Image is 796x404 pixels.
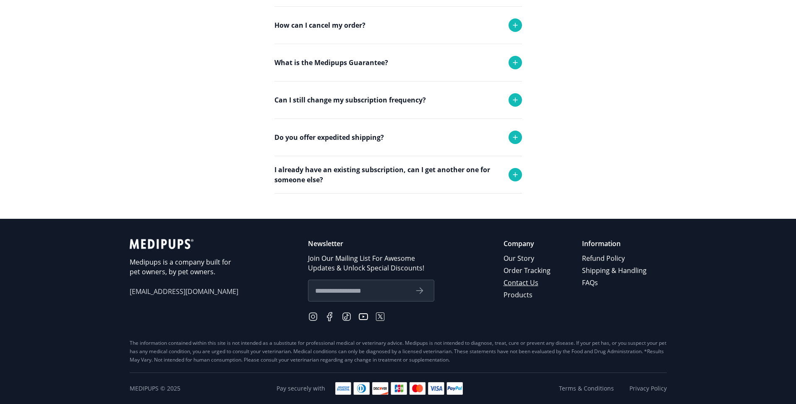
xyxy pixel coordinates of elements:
[504,252,552,265] a: Our Story
[582,239,648,249] p: Information
[130,339,667,364] div: The information contained within this site is not intended as a substitute for professional medic...
[274,132,384,142] p: Do you offer expedited shipping?
[582,252,648,265] a: Refund Policy
[274,165,500,185] p: I already have an existing subscription, can I get another one for someone else?
[504,239,552,249] p: Company
[274,58,388,68] p: What is the Medipups Guarantee?
[274,20,365,30] p: How can I cancel my order?
[335,382,463,395] img: payment methods
[582,277,648,289] a: FAQs
[130,384,180,393] span: Medipups © 2025
[559,384,614,393] a: Terms & Conditions
[274,44,522,118] div: Any refund request and cancellation are subject to approval and turn around time is 24-48 hours. ...
[582,265,648,277] a: Shipping & Handling
[274,95,426,105] p: Can I still change my subscription frequency?
[308,254,434,273] p: Join Our Mailing List For Awesome Updates & Unlock Special Discounts!
[629,384,667,393] a: Privacy Policy
[274,118,522,162] div: Yes you can. Simply reach out to support and we will adjust your monthly deliveries!
[274,81,522,135] div: If you received the wrong product or your product was damaged in transit, we will replace it with...
[274,193,522,237] div: Absolutely! Simply place the order and use the shipping address of the person who will receive th...
[274,156,522,199] div: Yes we do! Please reach out to support and we will try to accommodate any request.
[504,277,552,289] a: Contact Us
[130,287,239,296] span: [EMAIL_ADDRESS][DOMAIN_NAME]
[277,384,325,393] span: Pay securely with
[130,257,239,277] p: Medipups is a company built for pet owners, by pet owners.
[504,265,552,277] a: Order Tracking
[274,6,522,40] div: Each order takes 1-2 business days to be delivered.
[504,289,552,301] a: Products
[308,239,434,249] p: Newsletter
